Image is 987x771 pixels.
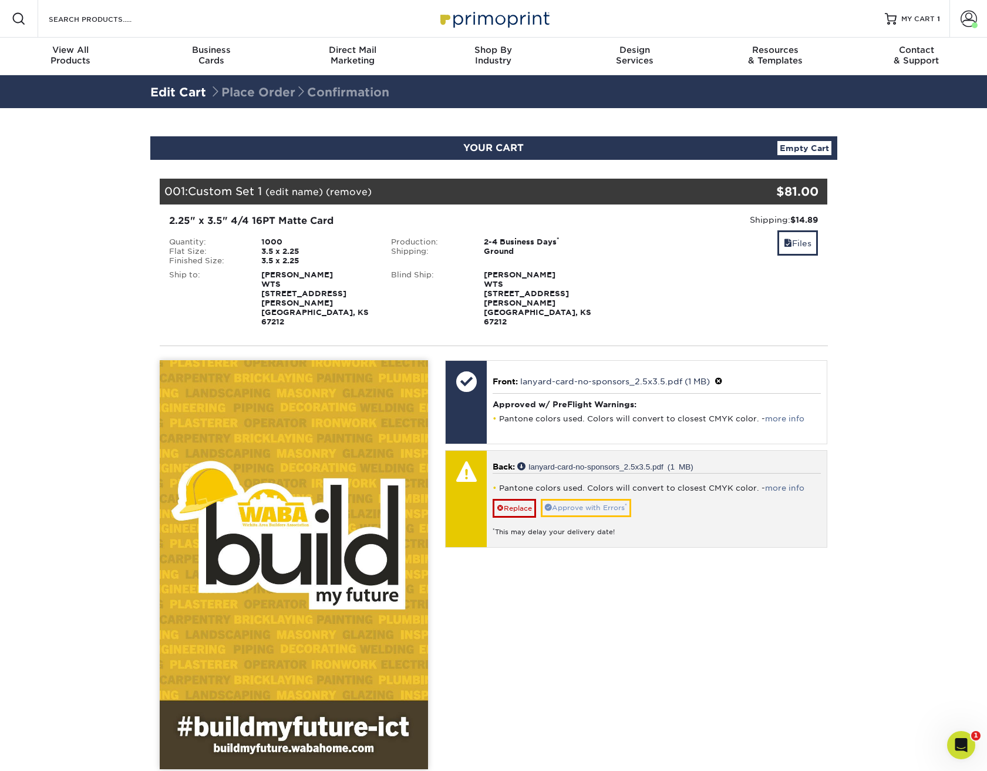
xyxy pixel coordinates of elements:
[160,247,253,256] div: Flat Size:
[846,38,987,75] a: Contact& Support
[141,45,282,66] div: Cards
[160,256,253,266] div: Finished Size:
[564,38,705,75] a: DesignServices
[169,214,596,228] div: 2.25" x 3.5" 4/4 16PT Matte Card
[252,247,382,256] div: 3.5 x 2.25
[423,45,564,66] div: Industry
[765,484,804,492] a: more info
[423,38,564,75] a: Shop ByIndustry
[252,256,382,266] div: 3.5 x 2.25
[326,186,372,197] a: (remove)
[493,499,536,518] a: Replace
[790,215,818,224] strong: $14.89
[971,731,981,740] span: 1
[493,400,821,409] h4: Approved w/ PreFlight Warnings:
[382,247,475,256] div: Shipping:
[520,377,710,386] a: lanyard-card-no-sponsors_2.5x3.5.pdf (1 MB)
[484,270,591,326] strong: [PERSON_NAME] WTS [STREET_ADDRESS][PERSON_NAME] [GEOGRAPHIC_DATA], KS 67212
[141,45,282,55] span: Business
[777,230,818,256] a: Files
[705,38,846,75] a: Resources& Templates
[705,45,846,55] span: Resources
[846,45,987,66] div: & Support
[716,183,819,200] div: $81.00
[265,186,323,197] a: (edit name)
[463,142,524,153] span: YOUR CART
[252,237,382,247] div: 1000
[901,14,935,24] span: MY CART
[188,185,262,197] span: Custom Set 1
[493,414,821,424] li: Pantone colors used. Colors will convert to closest CMYK color. -
[705,45,846,66] div: & Templates
[382,237,475,247] div: Production:
[846,45,987,55] span: Contact
[160,237,253,247] div: Quantity:
[475,247,605,256] div: Ground
[382,270,475,327] div: Blind Ship:
[150,85,206,99] a: Edit Cart
[541,499,631,517] a: Approve with Errors*
[475,237,605,247] div: 2-4 Business Days
[282,45,423,55] span: Direct Mail
[435,6,553,31] img: Primoprint
[564,45,705,66] div: Services
[784,239,792,248] span: files
[493,377,518,386] span: Front:
[937,15,940,23] span: 1
[614,214,818,226] div: Shipping:
[261,270,369,326] strong: [PERSON_NAME] WTS [STREET_ADDRESS][PERSON_NAME] [GEOGRAPHIC_DATA], KS 67212
[777,141,831,155] a: Empty Cart
[282,45,423,66] div: Marketing
[48,12,162,26] input: SEARCH PRODUCTS.....
[493,462,515,471] span: Back:
[493,483,821,493] li: Pantone colors used. Colors will convert to closest CMYK color. -
[564,45,705,55] span: Design
[210,85,389,99] span: Place Order Confirmation
[423,45,564,55] span: Shop By
[160,179,716,205] div: 001:
[517,462,693,470] a: lanyard-card-no-sponsors_2.5x3.5.pdf (1 MB)
[160,270,253,327] div: Ship to:
[282,38,423,75] a: Direct MailMarketing
[765,414,804,423] a: more info
[493,518,821,537] div: This may delay your delivery date!
[141,38,282,75] a: BusinessCards
[947,731,975,759] iframe: Intercom live chat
